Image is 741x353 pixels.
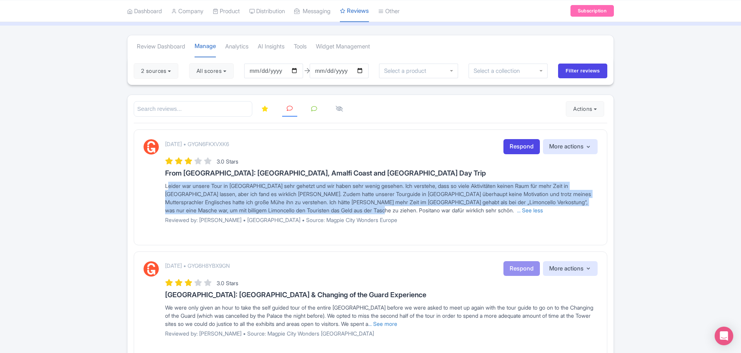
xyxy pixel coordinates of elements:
[165,329,598,338] p: Reviewed by: [PERSON_NAME] • Source: Magpie City Wonders [GEOGRAPHIC_DATA]
[127,0,162,22] a: Dashboard
[165,140,229,148] p: [DATE] • GYGN6FKXVXK6
[368,320,397,327] a: ... See more
[165,262,230,270] p: [DATE] • GYG6H8YBX9GN
[171,0,203,22] a: Company
[134,63,178,79] button: 2 sources
[217,158,238,165] span: 3.0 Stars
[225,36,248,57] a: Analytics
[143,261,159,277] img: GetYourGuide Logo
[503,261,540,276] button: Respond
[566,101,604,117] button: Actions
[249,0,285,22] a: Distribution
[189,63,234,79] button: All scores
[378,0,400,22] a: Other
[165,291,598,299] h3: [GEOGRAPHIC_DATA]: [GEOGRAPHIC_DATA] & Changing of the Guard Experience
[217,280,238,286] span: 3.0 Stars
[134,101,252,117] input: Search reviews...
[294,36,307,57] a: Tools
[316,36,370,57] a: Widget Management
[558,64,607,78] input: Filter reviews
[517,207,543,214] a: ... See less
[137,36,185,57] a: Review Dashboard
[165,183,591,214] span: Leider war unsere Tour in [GEOGRAPHIC_DATA] sehr gehetzt und wir haben sehr wenig gesehen. Ich ve...
[570,5,614,17] a: Subscription
[543,139,598,154] button: More actions
[143,139,159,155] img: GetYourGuide Logo
[258,36,284,57] a: AI Insights
[503,139,540,154] a: Respond
[213,0,240,22] a: Product
[715,327,733,345] div: Open Intercom Messenger
[195,36,216,58] a: Manage
[165,303,598,328] div: We were only given an hour to take the self guided tour of the entire [GEOGRAPHIC_DATA] before we...
[474,67,525,74] input: Select a collection
[543,261,598,276] button: More actions
[165,169,598,177] h3: From [GEOGRAPHIC_DATA]: [GEOGRAPHIC_DATA], Amalfi Coast and [GEOGRAPHIC_DATA] Day Trip
[165,216,598,224] p: Reviewed by: [PERSON_NAME] • [GEOGRAPHIC_DATA] • Source: Magpie City Wonders Europe
[294,0,331,22] a: Messaging
[384,67,431,74] input: Select a product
